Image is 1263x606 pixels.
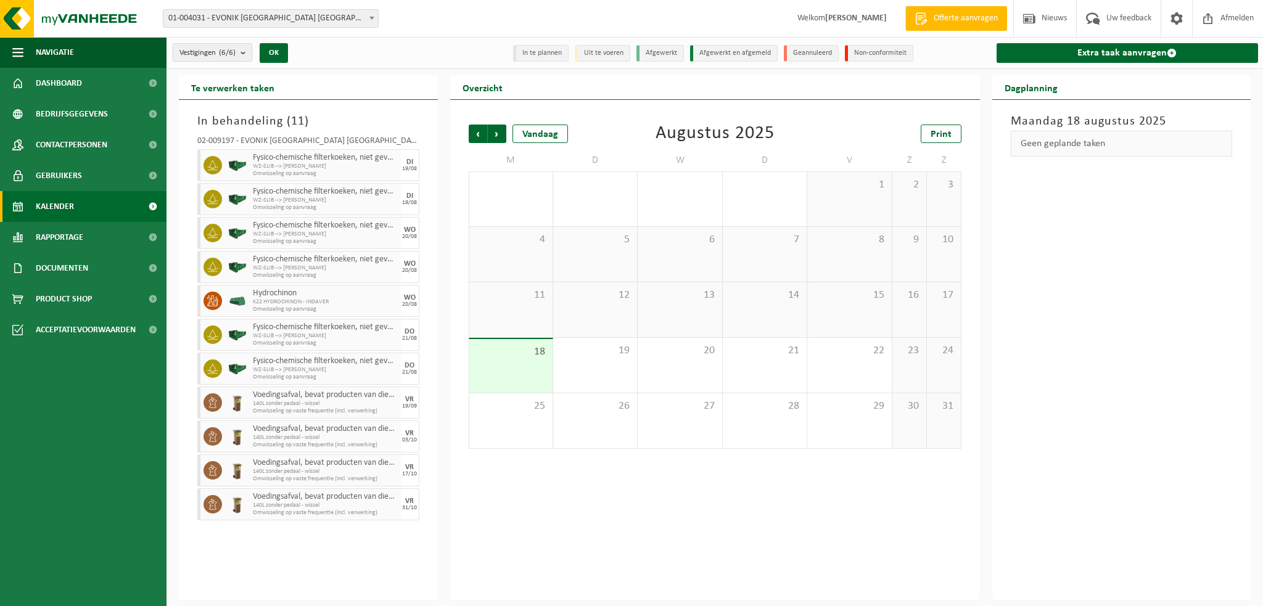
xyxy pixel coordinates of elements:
span: 9 [899,233,920,247]
td: D [553,149,638,171]
div: DO [405,328,414,335]
span: 01-004031 - EVONIK ANTWERPEN NV - ANTWERPEN [163,10,378,27]
span: 31 [933,399,955,413]
div: WO [404,260,416,268]
span: 3 [933,178,955,192]
td: M [469,149,553,171]
span: Omwisseling op vaste frequentie (incl. verwerking) [253,509,398,517]
span: 20 [644,344,715,358]
li: Non-conformiteit [845,45,913,62]
span: Kalender [36,191,74,222]
span: Omwisseling op aanvraag [253,170,398,178]
span: Volgende [488,125,506,143]
span: 5 [559,233,631,247]
span: Fysico-chemische filterkoeken, niet gevaarlijk [253,322,398,332]
img: HK-XS-16-GN-00 [228,326,247,344]
img: HK-XS-16-GN-00 [228,156,247,174]
img: HK-XS-16-GN-00 [228,359,247,378]
span: 13 [644,289,715,302]
span: 29 [813,399,885,413]
strong: [PERSON_NAME] [825,14,887,23]
button: OK [260,43,288,63]
span: Dashboard [36,68,82,99]
span: Fysico-chemische filterkoeken, niet gevaarlijk [253,255,398,264]
div: WO [404,226,416,234]
span: 28 [729,399,800,413]
span: Offerte aanvragen [931,12,1001,25]
div: 03/10 [402,437,417,443]
span: 23 [899,344,920,358]
img: WB-0140-HPE-BN-01 [228,393,247,412]
span: 27 [644,399,715,413]
td: D [723,149,807,171]
div: VR [405,464,414,471]
span: 7 [729,233,800,247]
span: 21 [729,344,800,358]
span: WZ-SLIB --> [PERSON_NAME] [253,163,398,170]
img: WB-0140-HPE-BN-01 [228,427,247,446]
span: 24 [933,344,955,358]
span: Vorige [469,125,487,143]
span: Navigatie [36,37,74,68]
span: 10 [933,233,955,247]
img: WB-0140-HPE-BN-01 [228,461,247,480]
span: 22 [813,344,885,358]
span: Omwisseling op aanvraag [253,340,398,347]
a: Extra taak aanvragen [997,43,1259,63]
span: 11 [291,115,305,128]
li: Afgewerkt [636,45,684,62]
div: 20/08 [402,268,417,274]
td: Z [927,149,961,171]
td: W [638,149,722,171]
div: 17/10 [402,471,417,477]
img: HK-XS-16-GN-00 [228,224,247,242]
div: 19/08 [402,200,417,206]
span: 6 [644,233,715,247]
span: 1 [813,178,885,192]
span: 140L zonder pedaal - wissel [253,468,398,475]
span: 25 [475,399,546,413]
count: (6/6) [219,49,236,57]
span: Product Shop [36,284,92,314]
span: K22 HYDROCHINON - INDAVER [253,298,398,306]
li: Uit te voeren [575,45,630,62]
span: Acceptatievoorwaarden [36,314,136,345]
img: WB-0140-HPE-BN-01 [228,495,247,514]
span: 30 [899,399,920,413]
div: Geen geplande taken [1011,131,1233,157]
span: 140L zonder pedaal - wissel [253,400,398,407]
span: 16 [899,289,920,302]
div: 31/10 [402,505,417,511]
div: 19/08 [402,166,417,172]
span: 18 [475,345,546,359]
span: 01-004031 - EVONIK ANTWERPEN NV - ANTWERPEN [163,9,379,28]
span: WZ-SLIB --> [PERSON_NAME] [253,332,398,340]
span: 14 [729,289,800,302]
li: Geannuleerd [784,45,839,62]
li: In te plannen [513,45,569,62]
div: 20/08 [402,234,417,240]
span: Omwisseling op aanvraag [253,204,398,211]
span: Voedingsafval, bevat producten van dierlijke oorsprong, onverpakt, categorie 3 [253,424,398,434]
h2: Overzicht [450,75,515,99]
a: Offerte aanvragen [905,6,1007,31]
span: 12 [559,289,631,302]
span: Fysico-chemische filterkoeken, niet gevaarlijk [253,187,398,197]
span: Gebruikers [36,160,82,191]
div: VR [405,396,414,403]
span: WZ-SLIB --> [PERSON_NAME] [253,264,398,272]
span: Voedingsafval, bevat producten van dierlijke oorsprong, onverpakt, categorie 3 [253,390,398,400]
span: Vestigingen [179,44,236,62]
span: Omwisseling op vaste frequentie (incl. verwerking) [253,407,398,415]
span: Omwisseling op vaste frequentie (incl. verwerking) [253,441,398,449]
td: V [807,149,892,171]
span: Omwisseling op aanvraag [253,238,398,245]
span: Print [931,129,952,139]
span: 8 [813,233,885,247]
span: Fysico-chemische filterkoeken, niet gevaarlijk [253,153,398,163]
li: Afgewerkt en afgemeld [690,45,778,62]
span: 26 [559,399,631,413]
img: HK-XK-22-GN-00 [228,297,247,306]
span: 15 [813,289,885,302]
span: 19 [559,344,631,358]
